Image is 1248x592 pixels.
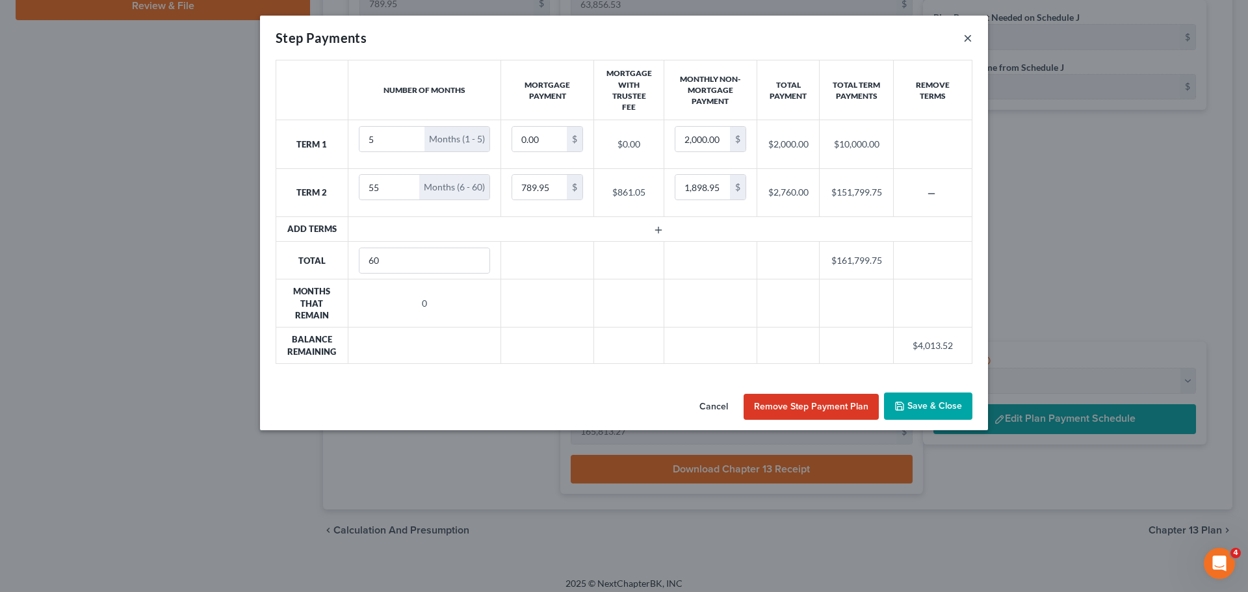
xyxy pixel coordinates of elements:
[594,120,664,168] td: $0.00
[567,127,582,151] div: $
[884,393,972,420] button: Save & Close
[820,242,893,279] td: $161,799.75
[757,120,820,168] td: $2,000.00
[359,248,490,273] input: --
[1230,548,1241,558] span: 4
[893,328,972,364] td: $4,013.52
[348,279,501,328] td: 0
[730,175,746,199] div: $
[276,242,348,279] th: Total
[757,168,820,216] td: $2,760.00
[512,175,567,199] input: 0.00
[348,60,501,120] th: Number of Months
[594,60,664,120] th: Mortgage With Trustee Fee
[594,168,664,216] td: $861.05
[419,175,489,199] div: Months (6 - 60)
[276,328,348,364] th: Balance Remaining
[276,216,348,241] th: Add Terms
[276,279,348,328] th: Months that Remain
[675,175,730,199] input: 0.00
[512,127,567,151] input: 0.00
[820,60,893,120] th: Total Term Payments
[664,60,757,120] th: Monthly Non-Mortgage Payment
[359,127,425,151] input: --
[276,29,367,47] div: Step Payments
[893,60,972,120] th: Remove Terms
[276,120,348,168] th: Term 1
[359,175,420,199] input: --
[689,394,738,420] button: Cancel
[963,30,972,45] button: ×
[276,168,348,216] th: Term 2
[675,127,730,151] input: 0.00
[501,60,594,120] th: Mortgage Payment
[757,60,820,120] th: Total Payment
[567,175,582,199] div: $
[820,120,893,168] td: $10,000.00
[820,168,893,216] td: $151,799.75
[1204,548,1235,579] iframe: Intercom live chat
[744,394,879,420] button: Remove Step Payment Plan
[424,127,489,151] div: Months (1 - 5)
[730,127,746,151] div: $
